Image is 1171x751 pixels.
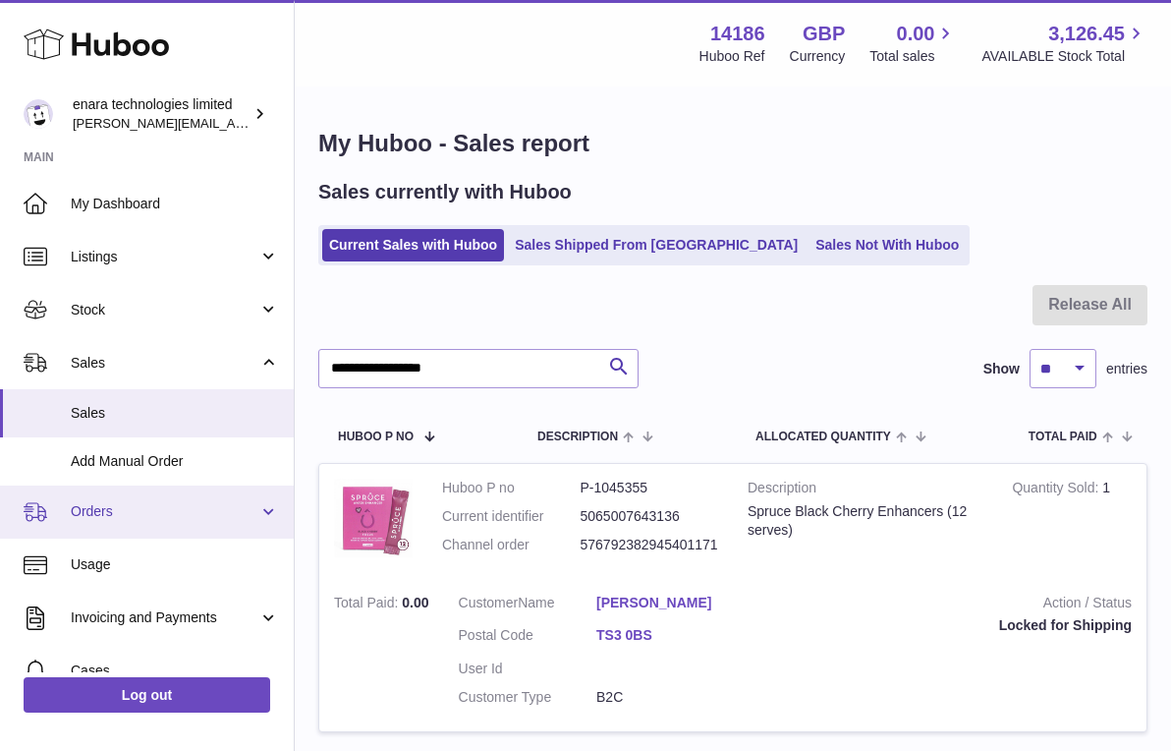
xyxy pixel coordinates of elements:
[338,431,414,443] span: Huboo P no
[803,21,845,47] strong: GBP
[596,626,735,645] a: TS3 0BS
[71,452,279,471] span: Add Manual Order
[897,21,935,47] span: 0.00
[764,616,1132,635] div: Locked for Shipping
[322,229,504,261] a: Current Sales with Huboo
[1106,360,1147,378] span: entries
[997,464,1146,579] td: 1
[71,555,279,574] span: Usage
[318,179,572,205] h2: Sales currently with Huboo
[73,115,394,131] span: [PERSON_NAME][EMAIL_ADDRESS][DOMAIN_NAME]
[24,99,53,129] img: Dee@enara.co
[71,195,279,213] span: My Dashboard
[748,479,982,502] strong: Description
[710,21,765,47] strong: 14186
[809,229,966,261] a: Sales Not With Huboo
[1012,480,1102,500] strong: Quantity Sold
[748,502,982,540] div: Spruce Black Cherry Enhancers (12 serves)
[596,594,735,612] a: [PERSON_NAME]
[442,479,581,497] dt: Huboo P no
[981,47,1147,66] span: AVAILABLE Stock Total
[71,404,279,423] span: Sales
[596,688,735,707] dd: B2C
[1048,21,1125,47] span: 3,126.45
[71,662,279,680] span: Cases
[459,688,597,707] dt: Customer Type
[459,594,597,617] dt: Name
[581,536,719,554] dd: 576792382945401171
[71,608,258,627] span: Invoicing and Payments
[334,595,402,615] strong: Total Paid
[71,301,258,319] span: Stock
[459,660,597,678] dt: User Id
[581,507,719,526] dd: 5065007643136
[442,536,581,554] dt: Channel order
[981,21,1147,66] a: 3,126.45 AVAILABLE Stock Total
[790,47,846,66] div: Currency
[755,431,891,443] span: ALLOCATED Quantity
[1029,431,1097,443] span: Total paid
[24,677,270,713] a: Log out
[699,47,765,66] div: Huboo Ref
[71,354,258,373] span: Sales
[764,594,1132,617] strong: Action / Status
[459,595,519,610] span: Customer
[318,128,1147,159] h1: My Huboo - Sales report
[71,248,258,266] span: Listings
[73,95,250,133] div: enara technologies limited
[402,595,428,610] span: 0.00
[334,479,413,557] img: 1747668942.jpeg
[442,507,581,526] dt: Current identifier
[459,626,597,650] dt: Postal Code
[581,479,719,497] dd: P-1045355
[983,360,1020,378] label: Show
[537,431,618,443] span: Description
[508,229,805,261] a: Sales Shipped From [GEOGRAPHIC_DATA]
[869,21,957,66] a: 0.00 Total sales
[71,502,258,521] span: Orders
[869,47,957,66] span: Total sales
